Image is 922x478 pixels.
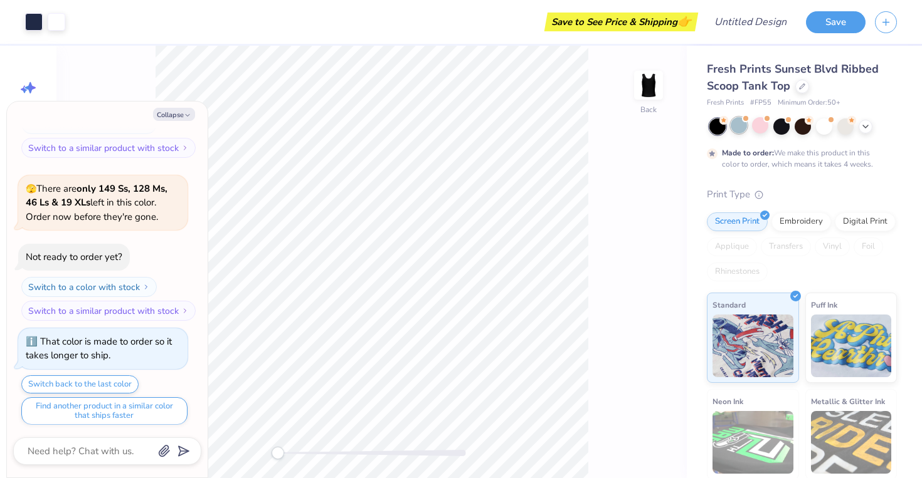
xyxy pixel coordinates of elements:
[707,237,757,256] div: Applique
[21,301,196,321] button: Switch to a similar product with stock
[21,114,157,134] button: Switch to a color with stock
[640,104,657,115] div: Back
[153,108,195,121] button: Collapse
[835,212,896,231] div: Digital Print
[26,182,167,209] strong: only 149 Ss, 128 Ms, 46 Ls & 19 XLs
[21,375,139,393] button: Switch back to the last color
[722,148,774,158] strong: Made to order:
[21,397,188,425] button: Find another product in a similar color that ships faster
[854,237,883,256] div: Foil
[771,212,831,231] div: Embroidery
[713,298,746,311] span: Standard
[811,314,892,377] img: Puff Ink
[707,61,879,93] span: Fresh Prints Sunset Blvd Ribbed Scoop Tank Top
[142,120,150,128] img: Switch to a color with stock
[26,251,122,263] div: Not ready to order yet?
[811,411,892,474] img: Metallic & Glitter Ink
[811,298,837,311] span: Puff Ink
[750,98,771,108] span: # FP55
[811,395,885,408] span: Metallic & Glitter Ink
[21,138,196,158] button: Switch to a similar product with stock
[707,187,897,202] div: Print Type
[707,98,744,108] span: Fresh Prints
[26,335,172,362] div: That color is made to order so it takes longer to ship.
[21,277,157,297] button: Switch to a color with stock
[26,183,36,195] span: 🫣
[704,9,797,34] input: Untitled Design
[707,262,768,281] div: Rhinestones
[713,314,793,377] img: Standard
[272,447,284,459] div: Accessibility label
[677,14,691,29] span: 👉
[636,73,661,98] img: Back
[14,100,43,110] span: Image AI
[707,212,768,231] div: Screen Print
[806,11,866,33] button: Save
[778,98,840,108] span: Minimum Order: 50 +
[722,147,876,170] div: We make this product in this color to order, which means it takes 4 weeks.
[181,144,189,152] img: Switch to a similar product with stock
[548,13,695,31] div: Save to See Price & Shipping
[713,395,743,408] span: Neon Ink
[142,283,150,291] img: Switch to a color with stock
[713,411,793,474] img: Neon Ink
[181,307,189,314] img: Switch to a similar product with stock
[815,237,850,256] div: Vinyl
[26,182,167,223] span: There are left in this color. Order now before they're gone.
[761,237,811,256] div: Transfers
